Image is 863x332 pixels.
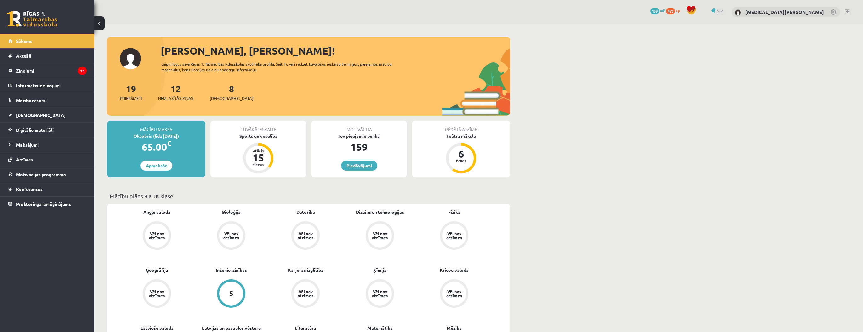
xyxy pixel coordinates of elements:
[452,159,471,163] div: balles
[8,197,87,211] a: Proktoringa izmēģinājums
[167,139,171,148] span: €
[676,8,680,13] span: xp
[8,63,87,78] a: Ziņojumi12
[161,43,510,58] div: [PERSON_NAME], [PERSON_NAME]!
[210,133,306,174] a: Sports un veselība Atlicis 15 dienas
[311,121,407,133] div: Motivācija
[120,221,194,251] a: Vēl nav atzīmes
[311,133,407,139] div: Tev pieejamie punkti
[210,83,253,102] a: 8[DEMOGRAPHIC_DATA]
[249,153,268,163] div: 15
[296,209,315,215] a: Datorika
[367,325,393,331] a: Matemātika
[650,8,665,13] a: 159 mP
[78,67,87,75] i: 12
[216,267,247,273] a: Inženierzinības
[16,172,66,177] span: Motivācijas programma
[202,325,261,331] a: Latvijas un pasaules vēsture
[343,279,417,309] a: Vēl nav atzīmes
[412,121,510,133] div: Pēdējā atzīme
[412,133,510,139] div: Teātra māksla
[16,97,47,103] span: Mācību resursi
[666,8,675,14] span: 473
[140,161,172,171] a: Apmaksāt
[107,139,205,154] div: 65.00
[16,78,87,93] legend: Informatīvie ziņojumi
[249,149,268,153] div: Atlicis
[16,63,87,78] legend: Ziņojumi
[7,11,57,27] a: Rīgas 1. Tālmācības vidusskola
[445,289,463,298] div: Vēl nav atzīmes
[666,8,683,13] a: 473 xp
[120,83,142,102] a: 19Priekšmeti
[140,325,174,331] a: Latviešu valoda
[120,279,194,309] a: Vēl nav atzīmes
[297,231,314,240] div: Vēl nav atzīmes
[660,8,665,13] span: mP
[447,325,462,331] a: Mūzika
[158,95,193,102] span: Neizlasītās ziņas
[341,161,377,171] a: Piedāvājumi
[295,325,316,331] a: Literatūra
[343,221,417,251] a: Vēl nav atzīmes
[288,267,323,273] a: Karjeras izglītība
[745,9,824,15] a: [MEDICAL_DATA][PERSON_NAME]
[373,267,386,273] a: Ķīmija
[650,8,659,14] span: 159
[8,93,87,108] a: Mācību resursi
[417,279,491,309] a: Vēl nav atzīmes
[8,167,87,182] a: Motivācijas programma
[107,121,205,133] div: Mācību maksa
[16,38,32,44] span: Sākums
[417,221,491,251] a: Vēl nav atzīmes
[16,53,31,59] span: Aktuāli
[8,108,87,122] a: [DEMOGRAPHIC_DATA]
[445,231,463,240] div: Vēl nav atzīmes
[222,209,241,215] a: Bioloģija
[16,201,71,207] span: Proktoringa izmēģinājums
[8,49,87,63] a: Aktuāli
[16,137,87,152] legend: Maksājumi
[16,186,43,192] span: Konferences
[448,209,460,215] a: Fizika
[371,289,389,298] div: Vēl nav atzīmes
[194,221,268,251] a: Vēl nav atzīmes
[222,231,240,240] div: Vēl nav atzīmes
[412,133,510,174] a: Teātra māksla 6 balles
[16,112,66,118] span: [DEMOGRAPHIC_DATA]
[8,152,87,167] a: Atzīmes
[210,121,306,133] div: Tuvākā ieskaite
[297,289,314,298] div: Vēl nav atzīmes
[146,267,168,273] a: Ģeogrāfija
[356,209,404,215] a: Dizains un tehnoloģijas
[735,9,741,16] img: Nikita Gendeļmans
[148,289,166,298] div: Vēl nav atzīmes
[268,279,343,309] a: Vēl nav atzīmes
[143,209,170,215] a: Angļu valoda
[16,157,33,162] span: Atzīmes
[210,95,253,102] span: [DEMOGRAPHIC_DATA]
[107,133,205,139] div: Oktobris (līdz [DATE])
[120,95,142,102] span: Priekšmeti
[210,133,306,139] div: Sports un veselība
[249,163,268,166] div: dienas
[371,231,389,240] div: Vēl nav atzīmes
[158,83,193,102] a: 12Neizlasītās ziņas
[161,61,403,73] div: Laipni lūgts savā Rīgas 1. Tālmācības vidusskolas skolnieka profilā. Šeit Tu vari redzēt tuvojošo...
[8,182,87,196] a: Konferences
[194,279,268,309] a: 5
[8,34,87,48] a: Sākums
[452,149,471,159] div: 6
[8,137,87,152] a: Maksājumi
[110,192,508,200] p: Mācību plāns 9.a JK klase
[8,78,87,93] a: Informatīvie ziņojumi
[311,139,407,154] div: 159
[229,290,233,297] div: 5
[8,123,87,137] a: Digitālie materiāli
[268,221,343,251] a: Vēl nav atzīmes
[440,267,469,273] a: Krievu valoda
[148,231,166,240] div: Vēl nav atzīmes
[16,127,54,133] span: Digitālie materiāli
